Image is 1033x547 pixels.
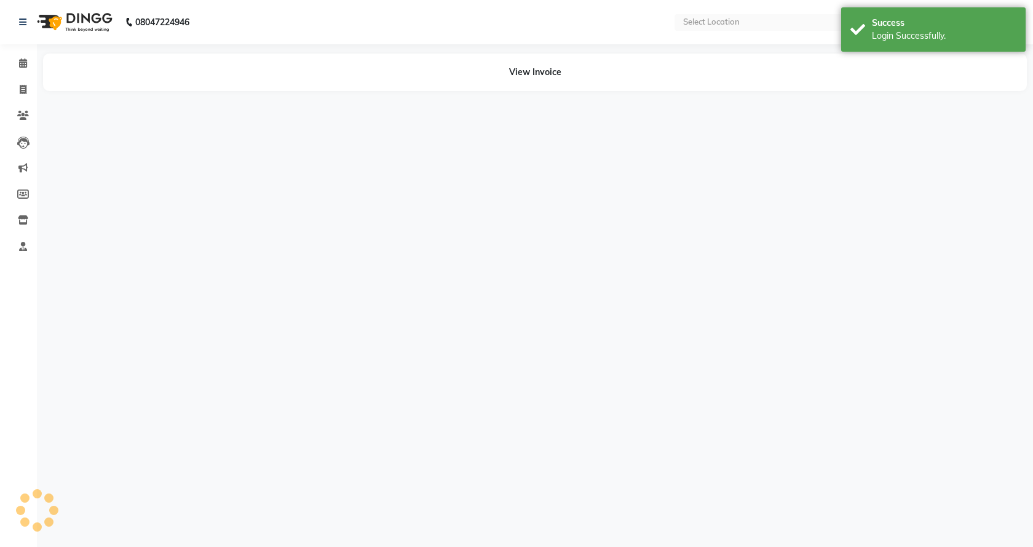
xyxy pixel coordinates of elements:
div: Select Location [683,16,740,28]
div: View Invoice [43,54,1027,91]
b: 08047224946 [135,5,189,39]
div: Login Successfully. [872,30,1016,42]
div: Success [872,17,1016,30]
img: logo [31,5,116,39]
